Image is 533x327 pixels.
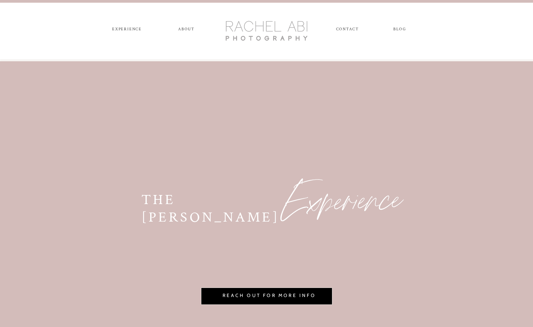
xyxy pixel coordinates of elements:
[280,176,379,222] a: Experience
[177,27,196,34] a: ABOUT
[209,291,330,301] a: Reach out For More Info
[388,27,412,34] a: blog
[141,191,299,215] h2: The [PERSON_NAME]
[336,27,359,34] a: CONTACT
[109,27,145,34] a: experience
